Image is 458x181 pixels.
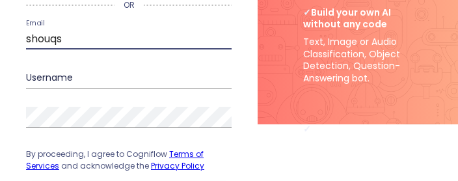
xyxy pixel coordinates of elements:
p: By proceeding, I agree to Cogniflow and acknowledge the [26,148,232,172]
label: Email [26,20,44,27]
span: Build your own AI without any code [303,7,412,31]
a: Terms of Services [26,148,204,171]
span: Easy to Integrate and deploy [303,123,412,147]
p: Text, Image or Audio Classification, Object Detection, Question-Answering bot. [303,7,412,85]
b: ✓ [303,6,311,19]
b: ✓ [303,122,311,135]
a: Privacy Policy [151,160,204,171]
